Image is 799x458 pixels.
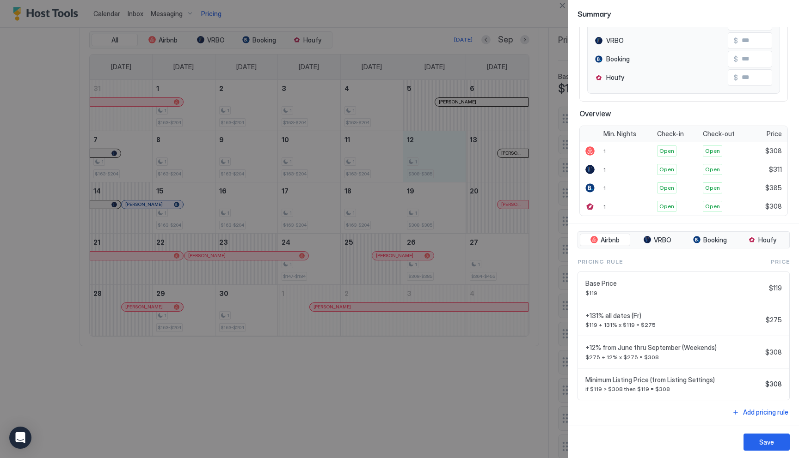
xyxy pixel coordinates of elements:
[734,73,738,82] span: $
[743,407,788,417] div: Add pricing rule
[685,234,735,247] button: Booking
[659,165,674,174] span: Open
[769,165,782,174] span: $311
[606,55,630,63] span: Booking
[765,147,782,155] span: $308
[578,258,623,266] span: Pricing Rule
[731,406,790,418] button: Add pricing rule
[765,184,782,192] span: $385
[9,427,31,449] div: Open Intercom Messenger
[585,386,762,392] span: if $119 > $308 then $119 = $308
[606,73,624,82] span: Houfy
[705,147,720,155] span: Open
[765,380,782,388] span: $308
[759,437,774,447] div: Save
[585,279,765,288] span: Base Price
[585,289,765,296] span: $119
[703,236,727,244] span: Booking
[769,284,782,292] span: $119
[632,234,682,247] button: VRBO
[737,234,787,247] button: Houfy
[601,236,620,244] span: Airbnb
[606,36,624,45] span: VRBO
[585,343,762,352] span: +12% from June thru September (Weekends)
[585,312,762,320] span: +131% all dates (Fr)
[767,130,782,138] span: Price
[765,202,782,211] span: $308
[654,236,671,244] span: VRBO
[705,184,720,192] span: Open
[734,36,738,45] span: $
[703,130,735,138] span: Check-out
[603,130,636,138] span: Min. Nights
[603,203,606,210] span: 1
[771,258,790,266] span: Price
[659,184,674,192] span: Open
[578,7,790,19] span: Summary
[657,130,684,138] span: Check-in
[579,109,788,118] span: Overview
[765,348,782,356] span: $308
[585,354,762,361] span: $275 + 12% x $275 = $308
[659,202,674,211] span: Open
[603,166,606,173] span: 1
[705,202,720,211] span: Open
[603,148,606,155] span: 1
[603,185,606,192] span: 1
[585,321,762,328] span: $119 + 131% x $119 = $275
[585,376,762,384] span: Minimum Listing Price (from Listing Settings)
[580,234,630,247] button: Airbnb
[659,147,674,155] span: Open
[705,165,720,174] span: Open
[758,236,776,244] span: Houfy
[734,55,738,63] span: $
[766,316,782,324] span: $275
[744,434,790,451] button: Save
[578,231,790,249] div: tab-group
